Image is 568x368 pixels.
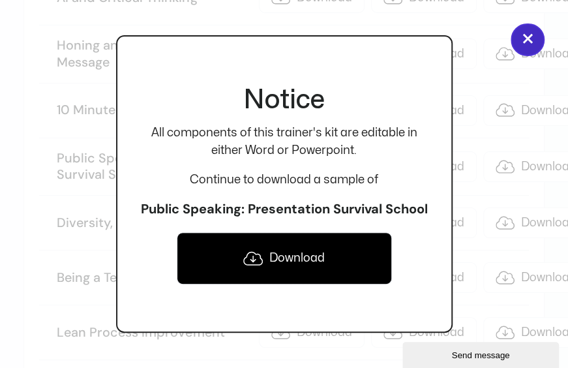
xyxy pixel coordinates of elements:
[402,339,561,368] iframe: chat widget
[141,124,428,159] p: All components of this trainer's kit are editable in either Word or Powerpoint.
[141,171,428,189] p: Continue to download a sample of
[511,23,545,56] button: Close popup
[141,84,428,117] h2: Notice
[141,200,428,217] h3: Public Speaking: Presentation Survival School
[177,232,392,284] a: Download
